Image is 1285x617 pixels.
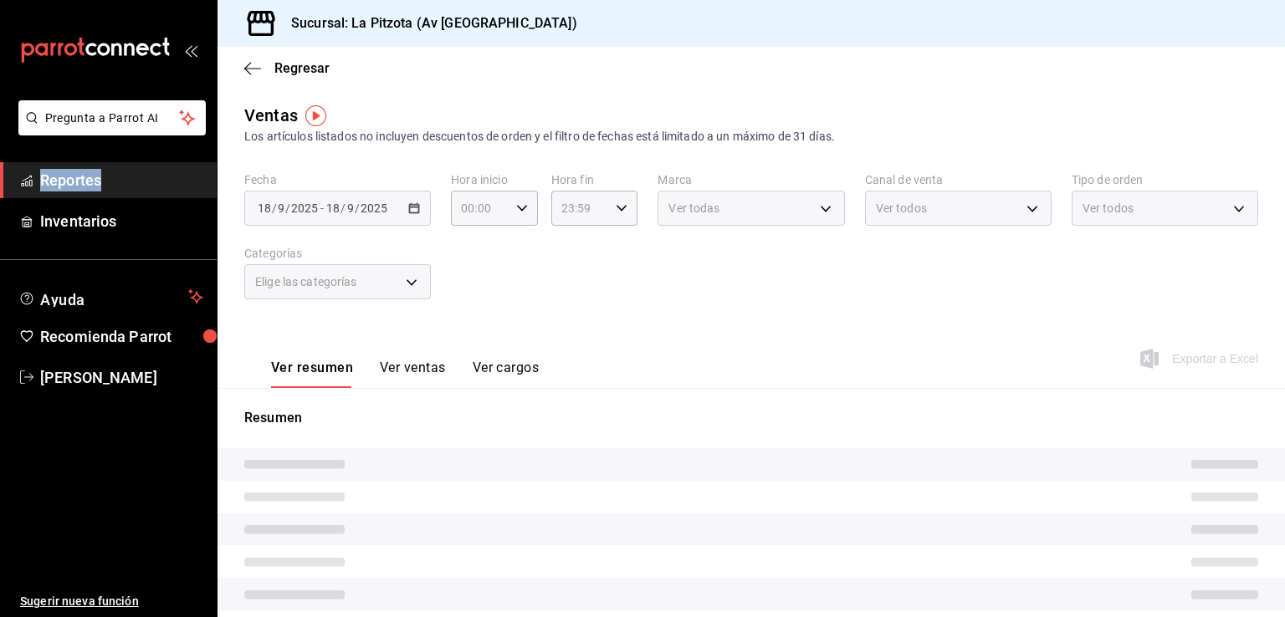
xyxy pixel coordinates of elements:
[290,201,319,215] input: ----
[668,200,719,217] span: Ver todas
[1072,174,1258,186] label: Tipo de orden
[325,201,340,215] input: --
[451,174,538,186] label: Hora inicio
[244,174,431,186] label: Fecha
[257,201,272,215] input: --
[355,201,360,215] span: /
[20,593,203,610] span: Sugerir nueva función
[360,201,388,215] input: ----
[346,201,355,215] input: --
[40,366,203,389] span: [PERSON_NAME]
[340,201,346,215] span: /
[244,408,1258,428] p: Resumen
[320,201,324,215] span: -
[40,287,182,307] span: Ayuda
[244,60,330,76] button: Regresar
[473,359,540,388] button: Ver cargos
[255,273,357,290] span: Elige las categorías
[272,201,277,215] span: /
[277,201,285,215] input: --
[244,128,1258,145] div: Los artículos listados no incluyen descuentos de orden y el filtro de fechas está limitado a un m...
[285,201,290,215] span: /
[278,13,577,33] h3: Sucursal: La Pitzota (Av [GEOGRAPHIC_DATA])
[380,359,446,388] button: Ver ventas
[40,210,203,232] span: Inventarios
[40,325,203,348] span: Recomienda Parrot
[12,121,206,139] a: Pregunta a Parrot AI
[184,43,197,57] button: open_drawer_menu
[45,110,180,127] span: Pregunta a Parrot AI
[244,103,298,128] div: Ventas
[271,359,539,388] div: navigation tabs
[40,169,203,191] span: Reportes
[18,100,206,135] button: Pregunta a Parrot AI
[1083,200,1134,217] span: Ver todos
[658,174,844,186] label: Marca
[865,174,1052,186] label: Canal de venta
[876,200,927,217] span: Ver todos
[274,60,330,76] span: Regresar
[305,105,326,126] img: Tooltip marker
[244,247,431,259] label: Categorías
[551,174,638,186] label: Hora fin
[271,359,353,388] button: Ver resumen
